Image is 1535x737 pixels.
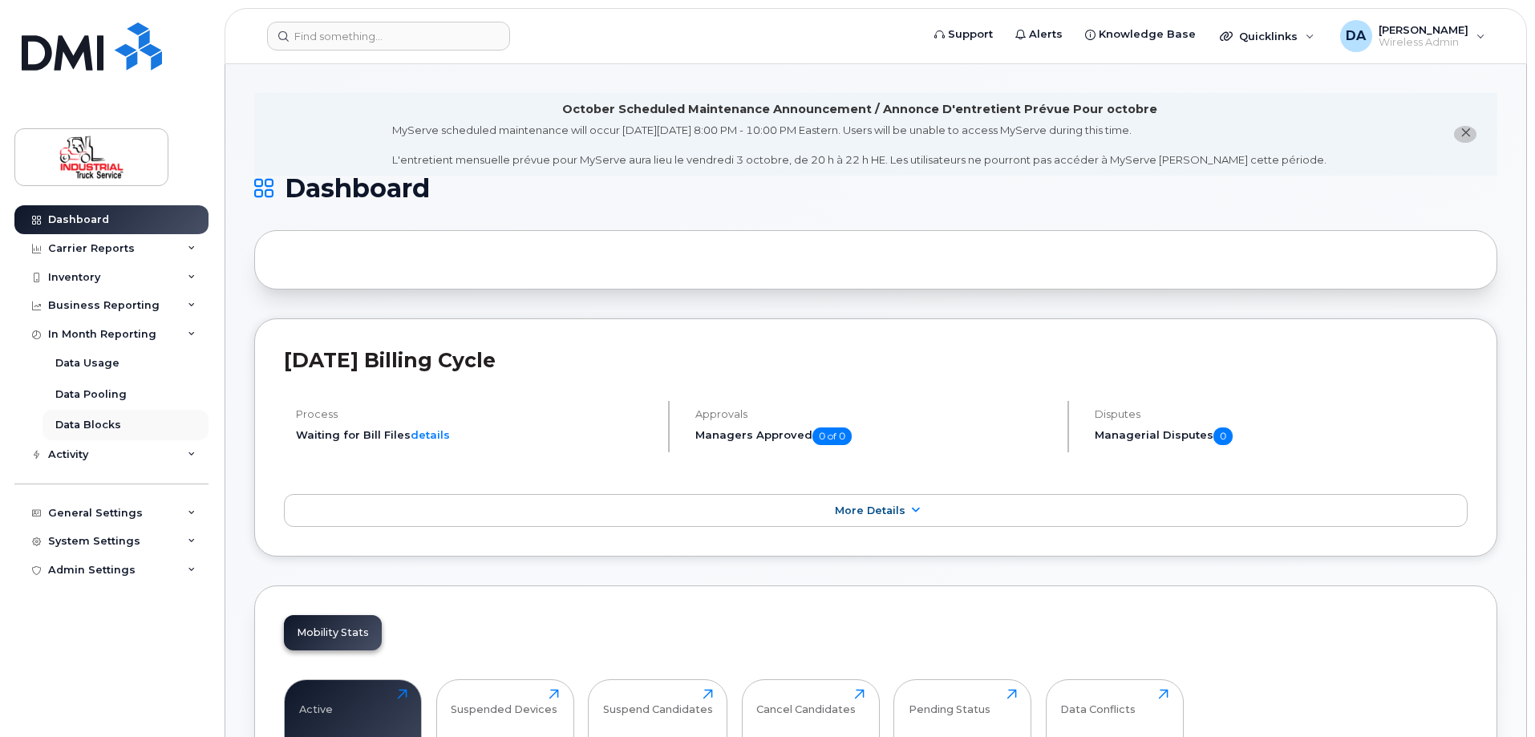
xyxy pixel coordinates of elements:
a: details [411,428,450,441]
div: Suspended Devices [451,689,557,715]
div: Active [299,689,333,715]
button: close notification [1454,126,1476,143]
li: Waiting for Bill Files [296,427,654,443]
div: Pending Status [909,689,990,715]
span: Dashboard [285,176,430,200]
span: 0 of 0 [812,427,852,445]
h2: [DATE] Billing Cycle [284,348,1468,372]
div: Cancel Candidates [756,689,856,715]
h5: Managerial Disputes [1095,427,1468,445]
div: MyServe scheduled maintenance will occur [DATE][DATE] 8:00 PM - 10:00 PM Eastern. Users will be u... [392,123,1326,168]
div: October Scheduled Maintenance Announcement / Annonce D'entretient Prévue Pour octobre [562,101,1157,118]
h4: Approvals [695,408,1054,420]
h4: Process [296,408,654,420]
span: More Details [835,504,905,516]
h4: Disputes [1095,408,1468,420]
div: Suspend Candidates [603,689,713,715]
div: Data Conflicts [1060,689,1136,715]
span: 0 [1213,427,1233,445]
h5: Managers Approved [695,427,1054,445]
